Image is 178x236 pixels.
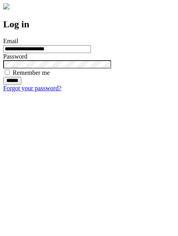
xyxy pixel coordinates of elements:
label: Remember me [13,69,50,76]
h2: Log in [3,19,175,30]
label: Email [3,38,18,44]
label: Password [3,53,27,60]
a: Forgot your password? [3,85,61,91]
img: logo-4e3dc11c47720685a147b03b5a06dd966a58ff35d612b21f08c02c0306f2b779.png [3,3,9,10]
